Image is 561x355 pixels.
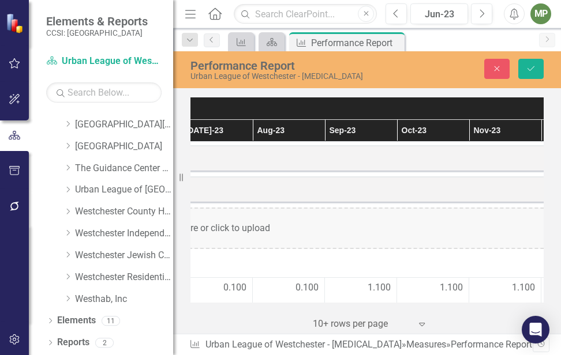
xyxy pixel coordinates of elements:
[205,339,402,350] a: Urban League of Westchester - [MEDICAL_DATA]
[189,338,533,352] div: » »
[522,316,549,343] div: Open Intercom Messenger
[46,82,162,103] input: Search Below...
[57,314,96,327] a: Elements
[190,72,376,81] div: Urban League of Westchester - [MEDICAL_DATA]
[512,281,535,294] span: 1.100
[102,316,120,326] div: 11
[75,140,173,153] a: [GEOGRAPHIC_DATA]
[46,14,148,28] span: Elements & Reports
[6,13,26,33] img: ClearPoint Strategy
[46,28,148,37] small: CCSI: [GEOGRAPHIC_DATA]
[410,3,468,24] button: Jun-23
[75,118,173,131] a: [GEOGRAPHIC_DATA][PERSON_NAME]
[311,36,402,50] div: Performance Report
[57,336,89,349] a: Reports
[296,281,319,294] span: 0.100
[75,249,173,262] a: Westchester Jewish Community Svcs, Inc
[75,183,173,197] a: Urban League of [GEOGRAPHIC_DATA]
[75,162,173,175] a: The Guidance Center of [GEOGRAPHIC_DATA]
[234,4,377,24] input: Search ClearPoint...
[75,271,173,284] a: Westchester Residential Opportunities
[530,3,551,24] button: MP
[414,7,464,21] div: Jun-23
[440,281,463,294] span: 1.100
[46,55,162,68] a: Urban League of Westchester - [MEDICAL_DATA]
[451,339,532,350] div: Performance Report
[75,293,173,306] a: Westhab, Inc
[223,281,246,294] span: 0.100
[95,338,114,348] div: 2
[368,281,391,294] span: 1.100
[190,59,376,72] div: Performance Report
[75,205,173,218] a: Westchester County Healthcare Corp
[406,339,446,350] a: Measures
[75,227,173,240] a: Westchester Independent Living Ctr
